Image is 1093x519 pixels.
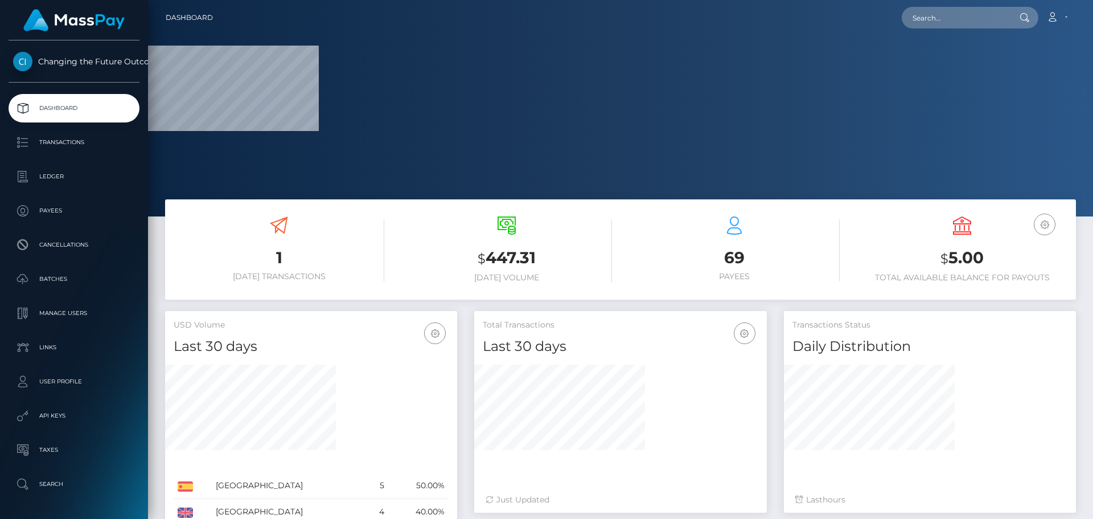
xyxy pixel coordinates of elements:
a: Manage Users [9,299,139,328]
h3: 1 [174,247,384,269]
span: Changing the Future Outcome Inc [9,56,139,67]
a: API Keys [9,402,139,430]
input: Search... [902,7,1009,28]
h6: Payees [629,272,840,281]
p: API Keys [13,407,135,424]
small: $ [478,251,486,267]
div: Just Updated [486,494,755,506]
p: Search [13,476,135,493]
a: Payees [9,197,139,225]
p: Links [13,339,135,356]
p: Ledger [13,168,135,185]
a: Transactions [9,128,139,157]
h4: Daily Distribution [792,337,1067,357]
h3: 447.31 [401,247,612,270]
a: Batches [9,265,139,293]
a: Ledger [9,162,139,191]
p: Payees [13,202,135,219]
h6: [DATE] Volume [401,273,612,283]
div: Last hours [795,494,1065,506]
p: Cancellations [13,236,135,254]
a: Taxes [9,436,139,464]
td: 50.00% [388,473,449,499]
a: Dashboard [9,94,139,122]
a: Links [9,333,139,362]
p: Batches [13,271,135,288]
h4: Last 30 days [483,337,758,357]
p: Taxes [13,442,135,459]
h6: [DATE] Transactions [174,272,384,281]
a: Cancellations [9,231,139,259]
p: Transactions [13,134,135,151]
a: User Profile [9,367,139,396]
td: [GEOGRAPHIC_DATA] [212,473,367,499]
p: User Profile [13,373,135,390]
h3: 5.00 [857,247,1067,270]
a: Dashboard [166,6,213,30]
img: GB.png [178,508,193,518]
h5: Transactions Status [792,320,1067,331]
h6: Total Available Balance for Payouts [857,273,1067,283]
img: ES.png [178,481,193,492]
p: Manage Users [13,305,135,322]
h5: Total Transactions [483,320,758,331]
h3: 69 [629,247,840,269]
small: $ [940,251,948,267]
img: MassPay Logo [23,9,125,31]
h5: USD Volume [174,320,449,331]
a: Search [9,470,139,498]
img: Changing the Future Outcome Inc [13,52,32,71]
p: Dashboard [13,100,135,117]
td: 5 [367,473,389,499]
h4: Last 30 days [174,337,449,357]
